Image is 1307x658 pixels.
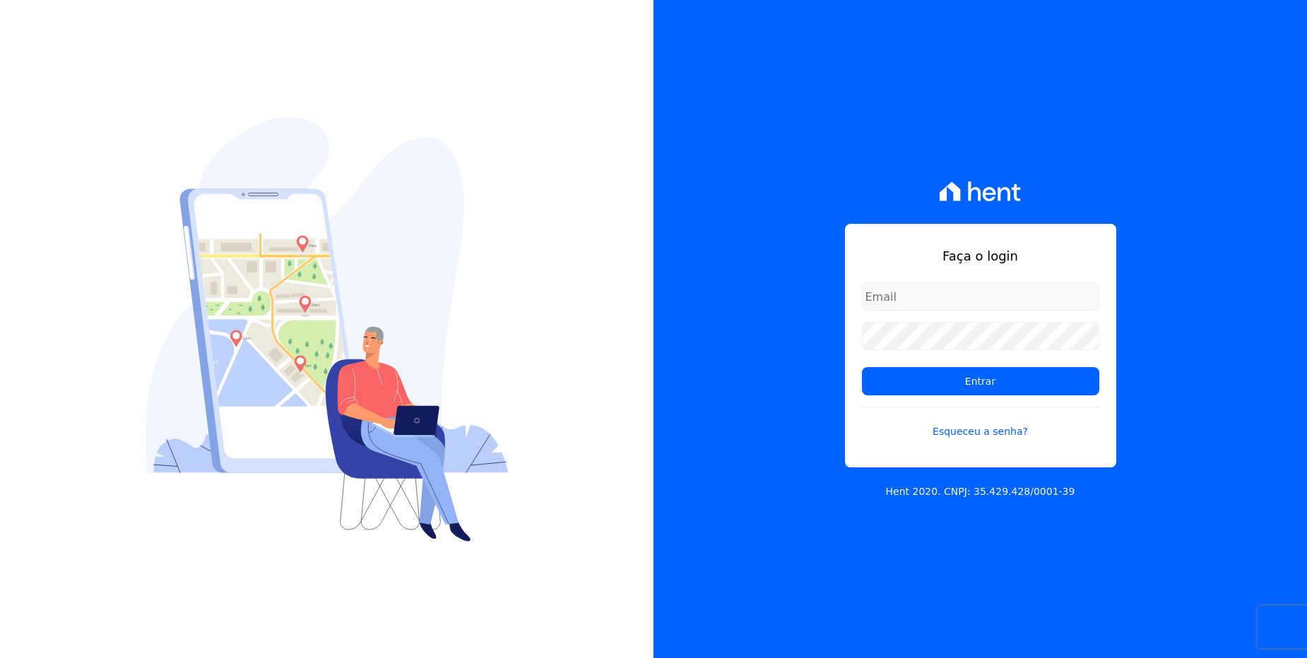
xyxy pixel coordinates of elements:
[146,117,509,542] img: Login
[886,484,1075,499] p: Hent 2020. CNPJ: 35.429.428/0001-39
[862,282,1099,311] input: Email
[862,407,1099,439] a: Esqueceu a senha?
[862,246,1099,265] h1: Faça o login
[862,367,1099,395] input: Entrar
